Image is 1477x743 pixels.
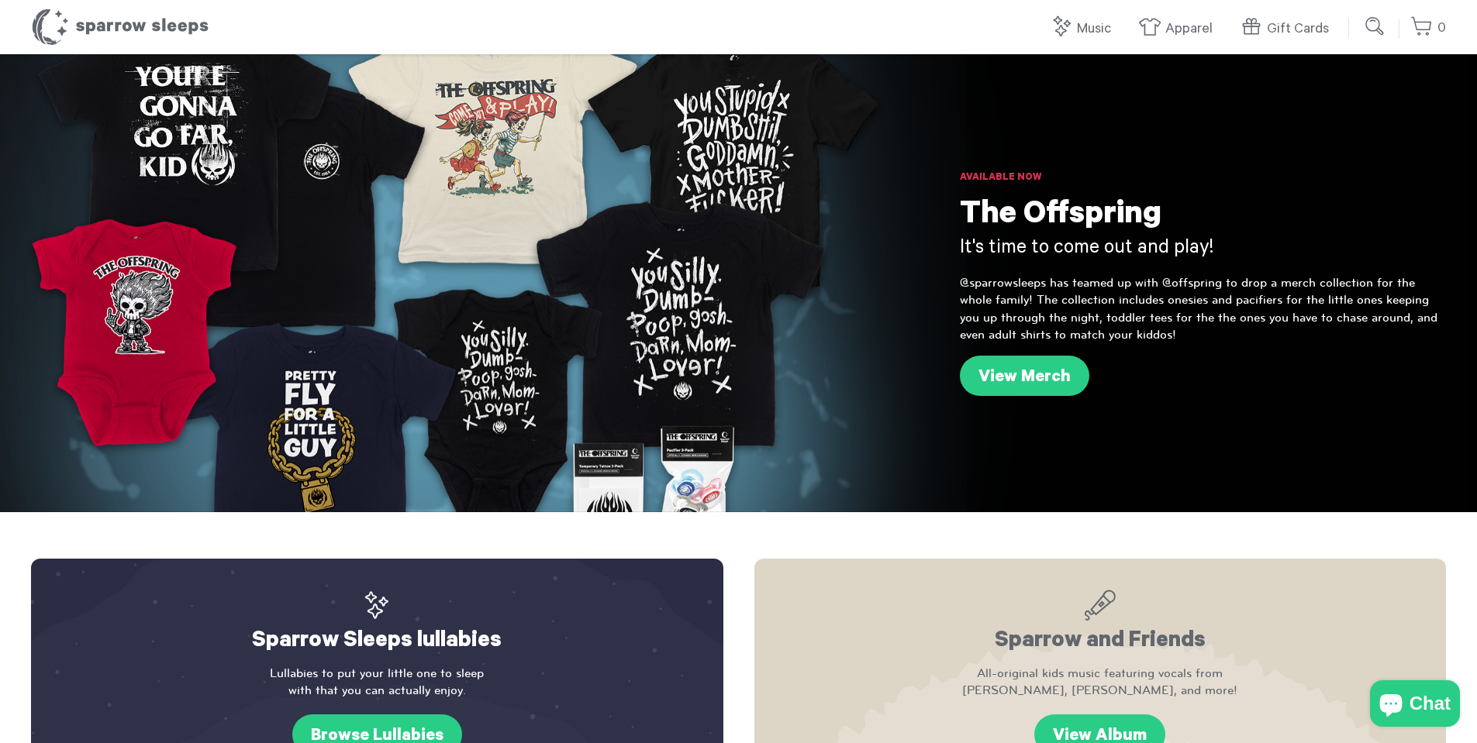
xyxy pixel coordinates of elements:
[62,590,692,657] h2: Sparrow Sleeps lullabies
[960,170,1446,186] h6: Available Now
[785,590,1416,657] h2: Sparrow and Friends
[1410,12,1446,45] a: 0
[62,665,692,700] p: Lullabies to put your little one to sleep
[1138,12,1220,46] a: Apparel
[960,356,1089,396] a: View Merch
[31,8,209,46] h1: Sparrow Sleeps
[1240,12,1337,46] a: Gift Cards
[960,198,1446,236] h1: The Offspring
[62,682,692,699] span: with that you can actually enjoy.
[785,665,1416,700] p: All-original kids music featuring vocals from
[1050,12,1119,46] a: Music
[785,682,1416,699] span: [PERSON_NAME], [PERSON_NAME], and more!
[960,274,1446,344] p: @sparrowsleeps has teamed up with @offspring to drop a merch collection for the whole family! The...
[960,236,1446,263] h3: It's time to come out and play!
[1365,680,1465,731] inbox-online-store-chat: Shopify online store chat
[1360,11,1391,42] input: Submit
